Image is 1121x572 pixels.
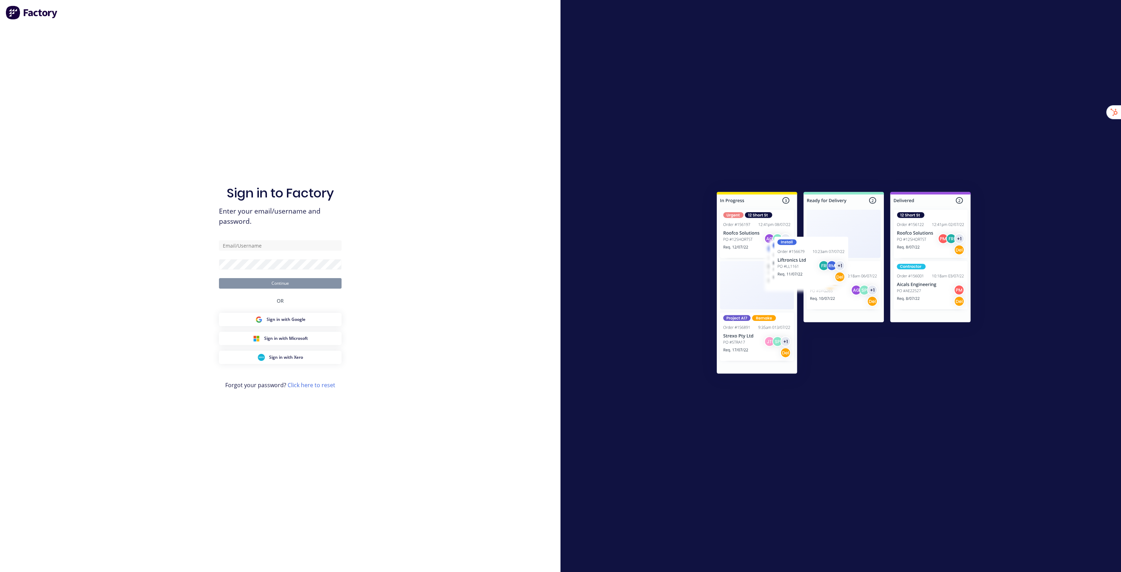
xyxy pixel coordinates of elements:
[219,240,342,251] input: Email/Username
[288,381,335,389] a: Click here to reset
[219,351,342,364] button: Xero Sign inSign in with Xero
[267,316,305,323] span: Sign in with Google
[253,335,260,342] img: Microsoft Sign in
[258,354,265,361] img: Xero Sign in
[219,278,342,289] button: Continue
[269,354,303,361] span: Sign in with Xero
[219,332,342,345] button: Microsoft Sign inSign in with Microsoft
[255,316,262,323] img: Google Sign in
[227,186,334,201] h1: Sign in to Factory
[277,289,284,313] div: OR
[225,381,335,389] span: Forgot your password?
[219,313,342,326] button: Google Sign inSign in with Google
[264,335,308,342] span: Sign in with Microsoft
[219,206,342,227] span: Enter your email/username and password.
[701,178,986,390] img: Sign in
[6,6,58,20] img: Factory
